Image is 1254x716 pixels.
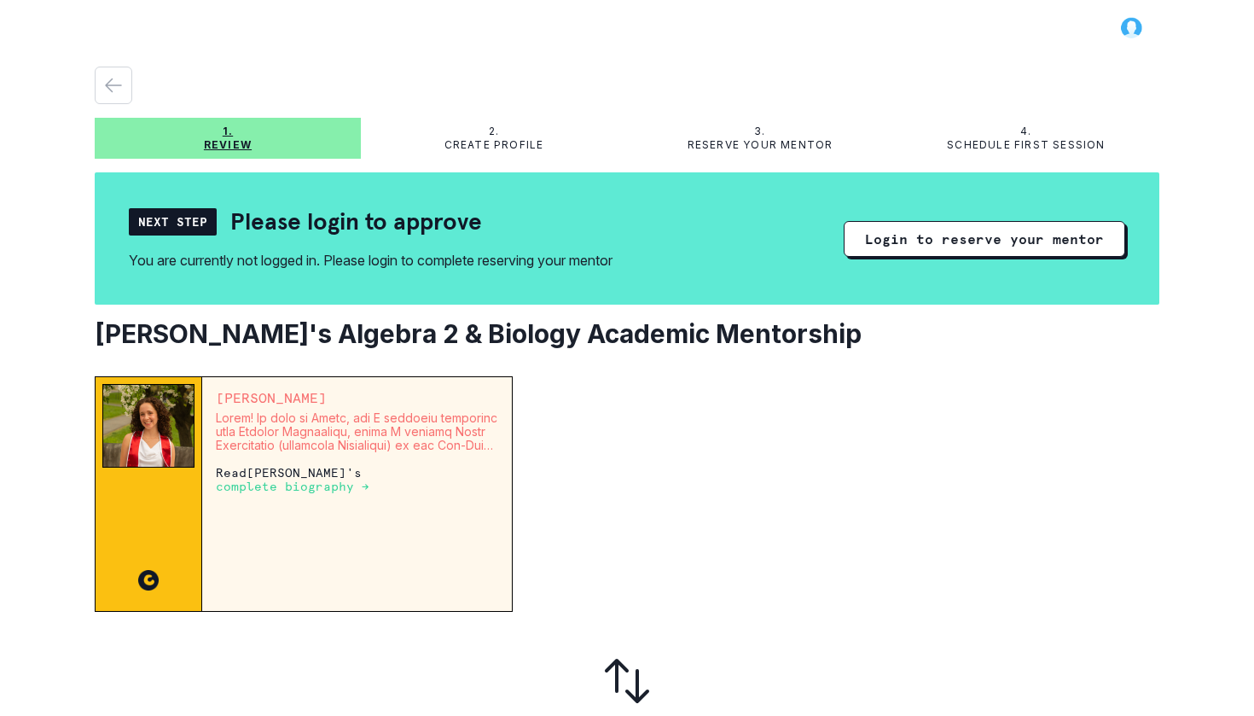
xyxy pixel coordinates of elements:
[129,250,612,271] div: You are currently not logged in. Please login to complete reserving your mentor
[947,138,1105,152] p: Schedule first session
[230,207,482,236] h2: Please login to approve
[216,411,498,452] p: Lorem! Ip dolo si Ametc, adi E seddoeiu temporinc utla Etdolor Magnaaliqu, enima M veniamq Nostr ...
[216,479,369,493] a: complete biography →
[754,125,765,138] p: 3.
[216,391,498,405] p: [PERSON_NAME]
[444,138,544,152] p: Create profile
[216,466,498,493] p: Read [PERSON_NAME] 's
[204,138,252,152] p: Review
[95,318,1159,349] h2: [PERSON_NAME]'s Algebra 2 & Biology Academic Mentorship
[1020,125,1031,138] p: 4.
[844,221,1125,257] button: Login to reserve your mentor
[688,138,833,152] p: Reserve your mentor
[138,570,159,591] img: CC image
[216,480,369,493] p: complete biography →
[102,384,194,468] img: Mentor Image
[129,208,217,236] div: Next Step
[1105,14,1159,41] button: profile picture
[489,125,499,138] p: 2.
[223,125,233,138] p: 1.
